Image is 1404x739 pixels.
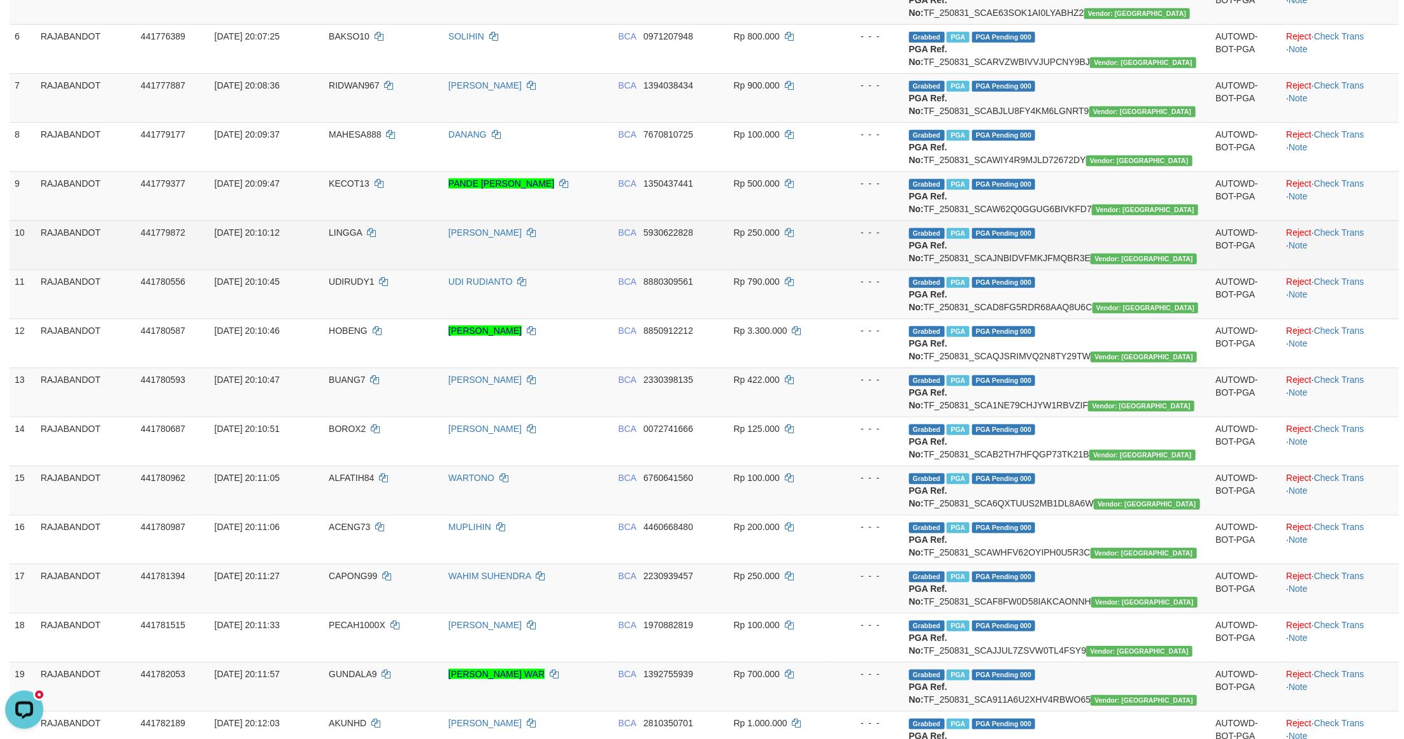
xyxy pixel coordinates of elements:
b: PGA Ref. No: [909,633,947,656]
div: - - - [833,324,899,337]
span: Grabbed [909,375,945,386]
td: TF_250831_SCABJLU8FY4KM6LGNRT9 [904,73,1211,122]
span: HOBENG [329,326,368,336]
span: Rp 250.000 [734,227,780,238]
td: TF_250831_SCARVZWBIVVJUPCNY9BJ [904,24,1211,73]
a: Note [1289,584,1308,594]
div: - - - [833,520,899,533]
span: Grabbed [909,571,945,582]
span: Copy 2230939457 to clipboard [643,571,693,581]
span: Copy 2330398135 to clipboard [643,375,693,385]
td: TF_250831_SCA1NE79CHJYW1RBVZIF [904,368,1211,417]
span: Vendor URL: https://secure10.1velocity.biz [1094,499,1200,510]
td: TF_250831_SCAWIY4R9MJLD72672DY [904,122,1211,171]
span: Grabbed [909,179,945,190]
span: BCA [619,80,636,90]
span: Marked by adkaldo [947,670,969,680]
span: Grabbed [909,81,945,92]
span: ALFATIH84 [329,473,374,483]
span: Grabbed [909,424,945,435]
a: Note [1289,142,1308,152]
span: PECAH1000X [329,620,385,630]
a: Reject [1286,80,1312,90]
span: Grabbed [909,621,945,631]
td: RAJABANDOT [36,122,136,171]
a: Check Trans [1314,473,1365,483]
a: Note [1289,93,1308,103]
span: BCA [619,227,636,238]
td: · · [1281,171,1399,220]
span: Rp 3.300.000 [734,326,787,336]
span: [DATE] 20:10:46 [215,326,280,336]
span: Rp 200.000 [734,522,780,532]
td: RAJABANDOT [36,73,136,122]
td: TF_250831_SCAD8FG5RDR68AAQ8U6C [904,269,1211,319]
td: · · [1281,613,1399,662]
span: Marked by adkikmal [947,130,969,141]
a: Check Trans [1314,326,1365,336]
a: Reject [1286,326,1312,336]
td: RAJABANDOT [36,269,136,319]
span: 441780987 [141,522,185,532]
span: PGA Pending [972,228,1036,239]
span: BCA [619,178,636,189]
td: 15 [10,466,36,515]
span: Grabbed [909,522,945,533]
span: BCA [619,620,636,630]
div: - - - [833,79,899,92]
span: 441780687 [141,424,185,434]
b: PGA Ref. No: [909,191,947,214]
span: Rp 900.000 [734,80,780,90]
div: - - - [833,619,899,631]
span: Marked by adkikmal [947,571,969,582]
span: BCA [619,424,636,434]
span: Vendor URL: https://secure10.1velocity.biz [1084,8,1191,19]
a: Reject [1286,31,1312,41]
span: Marked by adkaldo [947,326,969,337]
td: 10 [10,220,36,269]
td: 8 [10,122,36,171]
span: PGA Pending [972,130,1036,141]
span: PGA Pending [972,473,1036,484]
td: AUTOWD-BOT-PGA [1210,269,1281,319]
a: [PERSON_NAME] [448,80,522,90]
a: Check Trans [1314,276,1365,287]
span: BCA [619,473,636,483]
span: BCA [619,129,636,140]
a: Check Trans [1314,227,1365,238]
span: 441780556 [141,276,185,287]
span: 441777887 [141,80,185,90]
span: Grabbed [909,670,945,680]
span: Vendor URL: https://secure10.1velocity.biz [1091,254,1197,264]
b: PGA Ref. No: [909,436,947,459]
b: PGA Ref. No: [909,584,947,606]
a: WAHIM SUHENDRA [448,571,531,581]
span: [DATE] 20:10:47 [215,375,280,385]
td: 6 [10,24,36,73]
a: Note [1289,535,1308,545]
b: PGA Ref. No: [909,485,947,508]
span: Rp 125.000 [734,424,780,434]
td: TF_250831_SCA6QXTUUS2MB1DL8A6W [904,466,1211,515]
a: WARTONO [448,473,494,483]
td: · · [1281,368,1399,417]
td: AUTOWD-BOT-PGA [1210,368,1281,417]
td: RAJABANDOT [36,564,136,613]
span: [DATE] 20:11:05 [215,473,280,483]
span: MAHESA888 [329,129,381,140]
a: Check Trans [1314,522,1365,532]
td: 14 [10,417,36,466]
span: PGA Pending [972,81,1036,92]
td: AUTOWD-BOT-PGA [1210,24,1281,73]
span: GUNDALA9 [329,669,376,679]
span: [DATE] 20:11:06 [215,522,280,532]
b: PGA Ref. No: [909,44,947,67]
td: · · [1281,24,1399,73]
span: UDIRUDY1 [329,276,375,287]
span: 441780593 [141,375,185,385]
span: BCA [619,669,636,679]
td: · · [1281,417,1399,466]
span: ACENG73 [329,522,370,532]
td: 19 [10,662,36,711]
span: Rp 800.000 [734,31,780,41]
